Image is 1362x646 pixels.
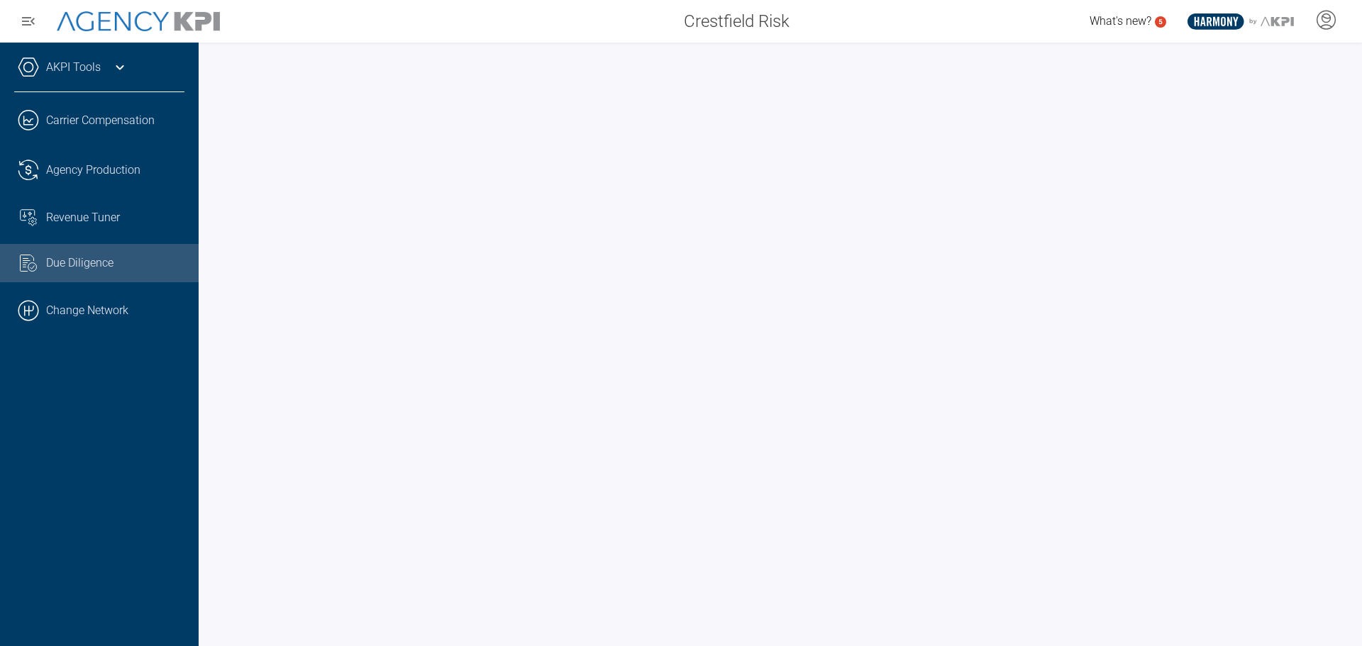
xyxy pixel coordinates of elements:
span: Agency Production [46,162,140,179]
span: Revenue Tuner [46,209,120,226]
text: 5 [1158,18,1163,26]
img: AgencyKPI [57,11,220,32]
a: AKPI Tools [46,59,101,76]
a: 5 [1155,16,1166,28]
span: Crestfield Risk [684,9,790,34]
span: Due Diligence [46,255,113,272]
span: What's new? [1090,14,1151,28]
